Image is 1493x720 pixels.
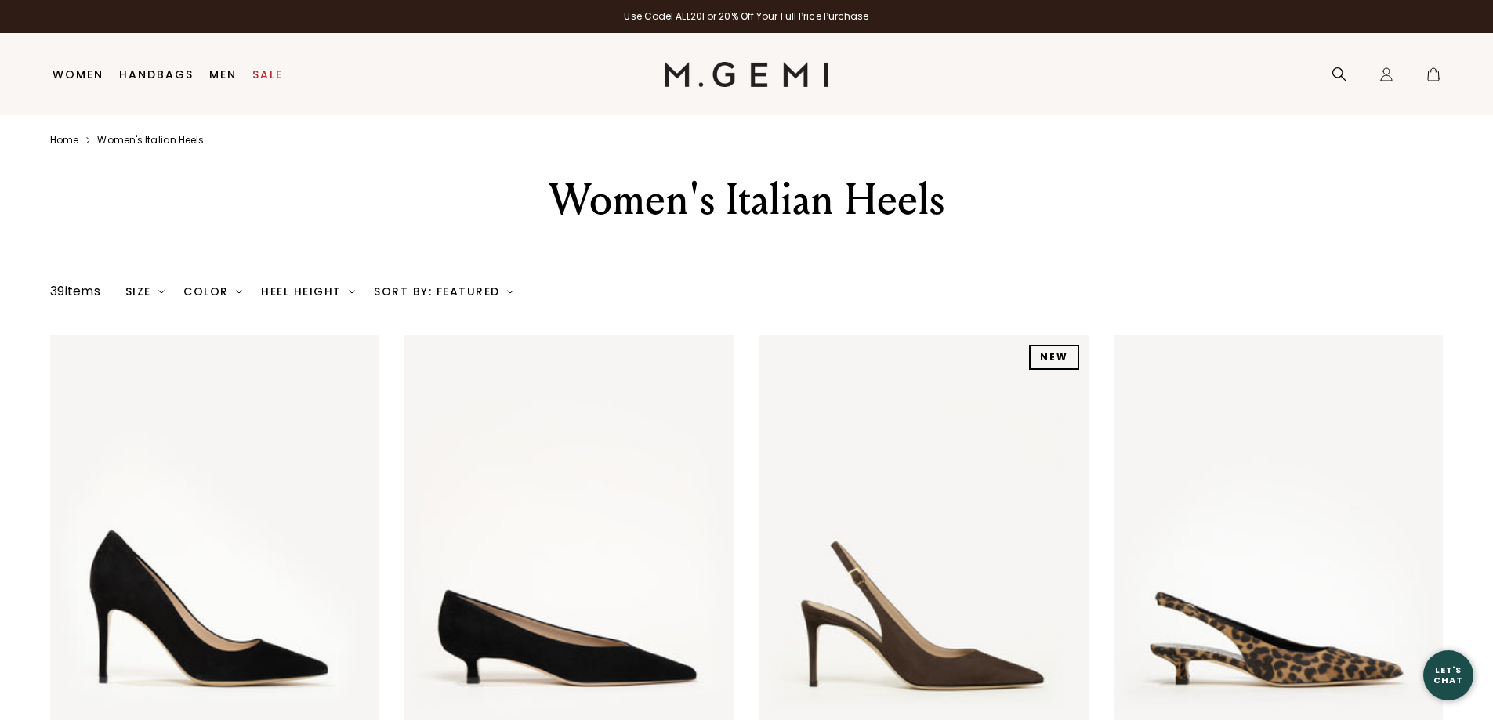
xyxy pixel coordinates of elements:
[158,288,165,295] img: chevron-down.svg
[183,285,242,298] div: Color
[1423,665,1473,685] div: Let's Chat
[349,288,355,295] img: chevron-down.svg
[261,285,355,298] div: Heel Height
[1029,345,1079,370] div: NEW
[665,62,828,87] img: M.Gemi
[53,68,103,81] a: Women
[374,285,513,298] div: Sort By: Featured
[475,172,1019,228] div: Women's Italian Heels
[50,282,100,301] div: 39 items
[252,68,283,81] a: Sale
[671,9,702,23] strong: FALL20
[125,285,165,298] div: Size
[236,288,242,295] img: chevron-down.svg
[50,134,78,147] a: Home
[97,134,204,147] a: Women's italian heels
[209,68,237,81] a: Men
[119,68,194,81] a: Handbags
[507,288,513,295] img: chevron-down.svg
